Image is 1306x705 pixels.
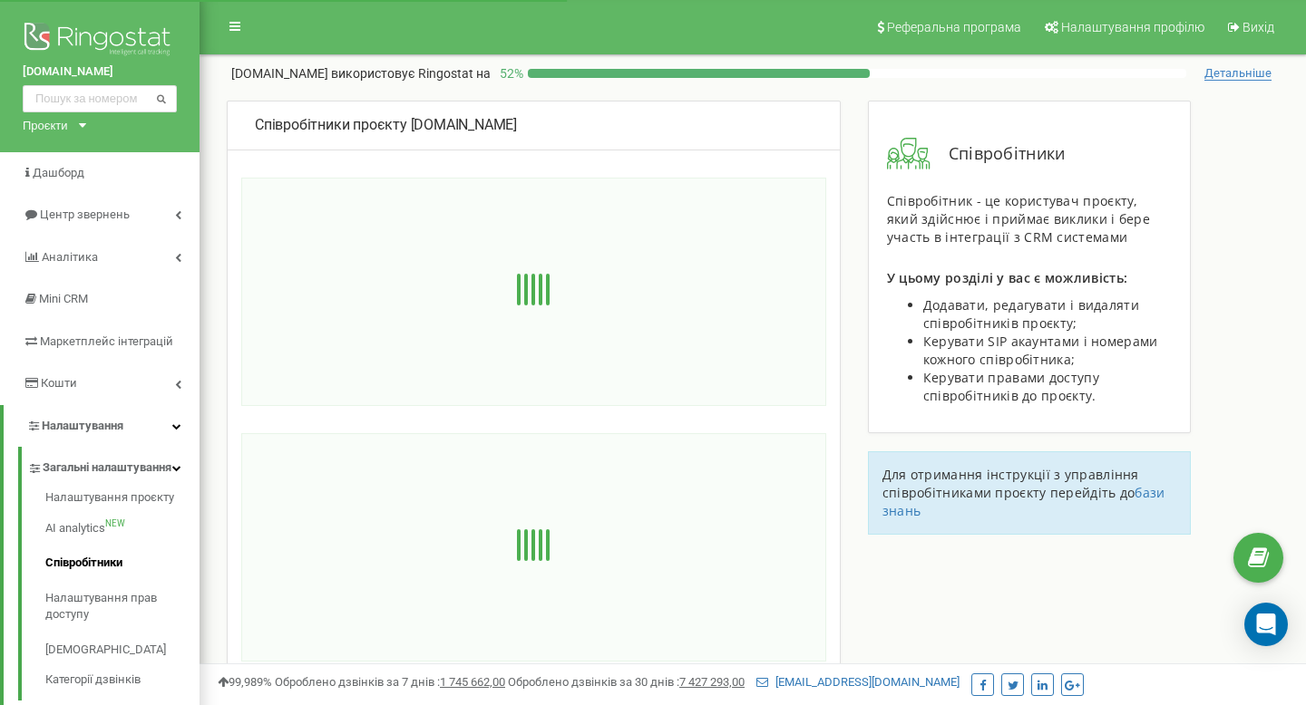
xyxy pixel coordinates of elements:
[923,333,1158,368] span: Керувати SIP акаунтами і номерами кожного співробітника;
[23,85,177,112] input: Пошук за номером
[45,581,200,633] a: Налаштування прав доступу
[23,63,177,81] a: [DOMAIN_NAME]
[40,334,173,348] span: Маркетплейс інтеграцій
[27,447,200,484] a: Загальні налаштування
[923,369,1099,404] span: Керувати правами доступу співробітників до проєкту.
[23,18,177,63] img: Ringostat logo
[43,459,171,477] span: Загальні налаштування
[45,490,200,512] a: Налаштування проєкту
[882,484,1165,519] a: бази знань
[231,64,491,82] p: [DOMAIN_NAME]
[923,296,1139,332] span: Додавати, редагувати і видаляти співробітників проєкту;
[255,115,813,136] div: [DOMAIN_NAME]
[42,250,98,264] span: Аналiтика
[23,117,68,134] div: Проєкти
[255,116,407,133] span: Співробітники проєкту
[882,466,1139,501] span: Для отримання інструкції з управління співробітниками проєкту перейдіть до
[508,675,745,689] span: Оброблено дзвінків за 30 днів :
[45,633,200,668] a: [DEMOGRAPHIC_DATA]
[1204,66,1272,81] span: Детальніше
[1243,20,1274,34] span: Вихід
[756,675,960,689] a: [EMAIL_ADDRESS][DOMAIN_NAME]
[679,675,745,689] u: 7 427 293,00
[39,292,88,305] span: Mini CRM
[275,675,505,689] span: Оброблено дзвінків за 7 днів :
[887,269,1128,286] span: У цьому розділі у вас є можливість:
[931,142,1066,166] span: Співробітники
[1061,20,1204,34] span: Налаштування профілю
[1244,603,1288,646] div: Open Intercom Messenger
[440,675,505,689] u: 1 745 662,00
[331,66,491,81] span: використовує Ringostat на
[45,511,200,546] a: AI analyticsNEW
[42,419,123,432] span: Налаштування
[33,166,84,179] span: Дашборд
[40,208,130,221] span: Центр звернень
[887,192,1150,246] span: Співробітник - це користувач проєкту, який здійснює і приймає виклики і бере участь в інтеграції ...
[491,64,528,82] p: 52 %
[4,405,200,448] a: Налаштування
[41,376,77,390] span: Кошти
[887,20,1021,34] span: Реферальна програма
[45,546,200,582] a: Співробітники
[45,668,200,690] a: Категорії дзвінків
[218,675,272,689] span: 99,989%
